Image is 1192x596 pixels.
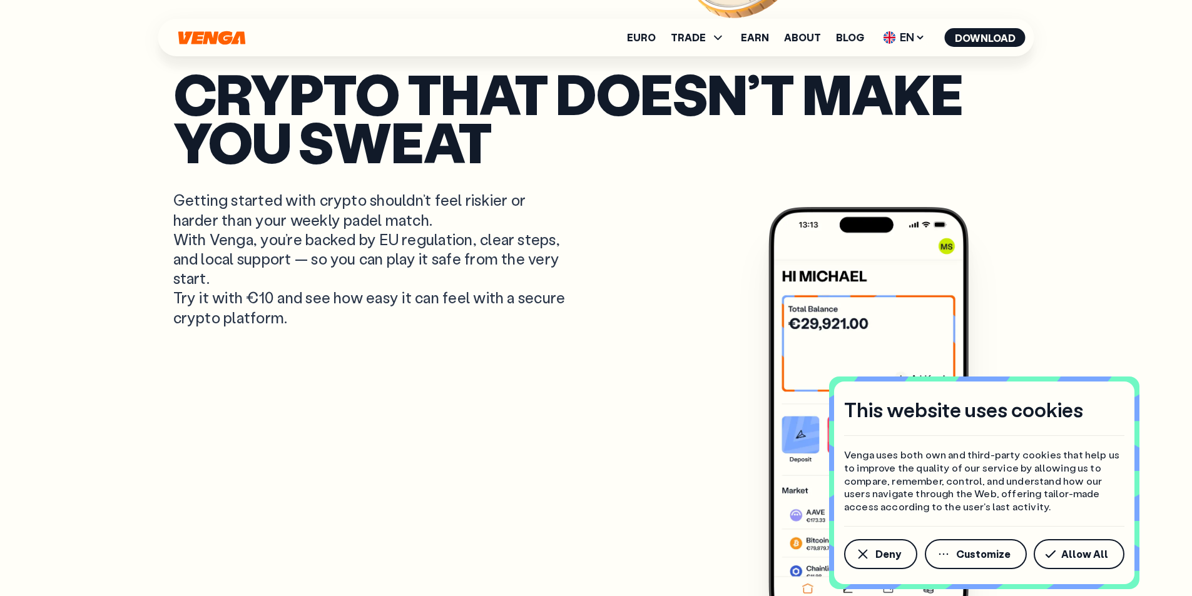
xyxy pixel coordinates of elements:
p: Crypto that doesn’t make you sweat [173,69,1019,165]
span: Customize [956,549,1011,559]
p: Venga uses both own and third-party cookies that help us to improve the quality of our service by... [844,448,1124,513]
button: Deny [844,539,917,569]
span: Deny [875,549,901,559]
span: Allow All [1061,549,1108,559]
svg: Home [177,31,247,45]
a: Blog [836,33,864,43]
img: flag-uk [884,31,896,44]
h4: This website uses cookies [844,396,1083,423]
a: Earn [741,33,769,43]
p: Getting started with crypto shouldn’t feel riskier or harder than your weekly padel match. With V... [173,190,569,326]
span: TRADE [671,33,706,43]
span: TRADE [671,30,726,45]
a: About [784,33,821,43]
span: EN [879,28,930,48]
button: Allow All [1034,539,1124,569]
button: Customize [925,539,1027,569]
button: Download [945,28,1026,47]
a: Euro [627,33,656,43]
